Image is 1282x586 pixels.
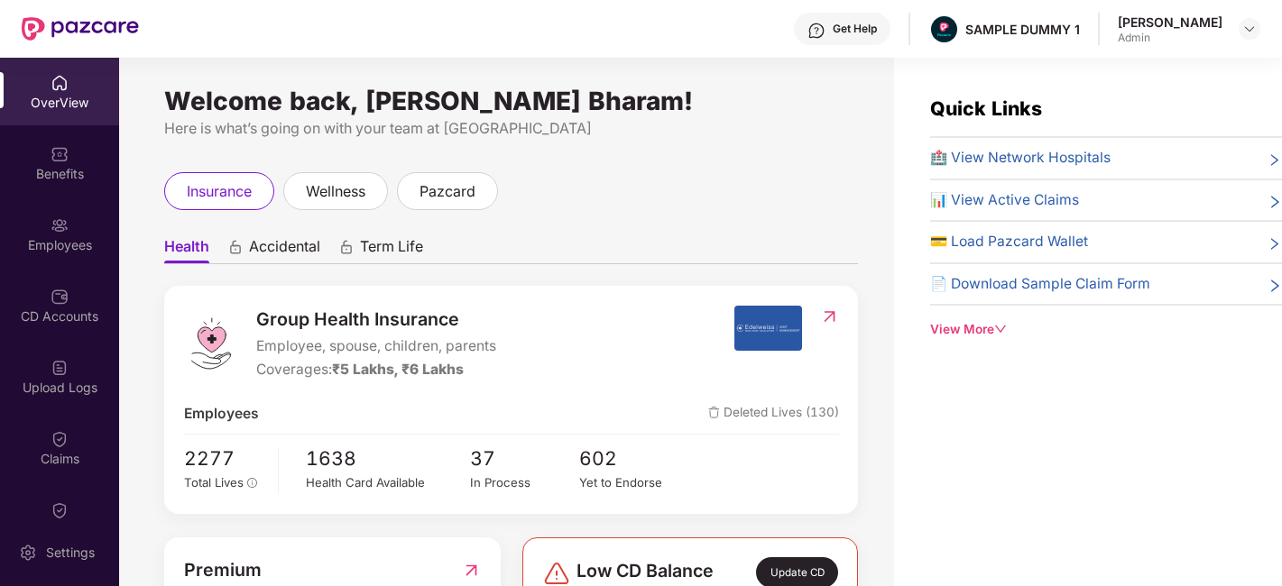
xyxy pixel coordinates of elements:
span: 📄 Download Sample Claim Form [930,273,1150,296]
div: Get Help [833,22,877,36]
div: [PERSON_NAME] [1118,14,1222,31]
span: Employees [184,403,259,426]
span: right [1268,277,1282,296]
img: New Pazcare Logo [22,17,139,41]
img: insurerIcon [734,306,802,351]
img: svg+xml;base64,PHN2ZyBpZD0iSG9tZSIgeG1sbnM9Imh0dHA6Ly93d3cudzMub3JnLzIwMDAvc3ZnIiB3aWR0aD0iMjAiIG... [51,74,69,92]
img: deleteIcon [708,407,720,418]
span: 📊 View Active Claims [930,189,1079,212]
div: Yet to Endorse [579,473,688,492]
img: RedirectIcon [820,307,839,325]
img: svg+xml;base64,PHN2ZyBpZD0iVXBsb2FkX0xvZ3MiIGRhdGEtbmFtZT0iVXBsb2FkIExvZ3MiIHhtbG5zPSJodHRwOi8vd3... [51,359,69,377]
div: Here is what’s going on with your team at [GEOGRAPHIC_DATA] [164,117,858,140]
img: svg+xml;base64,PHN2ZyBpZD0iSGVscC0zMngzMiIgeG1sbnM9Imh0dHA6Ly93d3cudzMub3JnLzIwMDAvc3ZnIiB3aWR0aD... [807,22,825,40]
img: svg+xml;base64,PHN2ZyBpZD0iRW1wbG95ZWVzIiB4bWxucz0iaHR0cDovL3d3dy53My5vcmcvMjAwMC9zdmciIHdpZHRoPS... [51,216,69,234]
span: right [1268,193,1282,212]
span: down [994,323,1007,335]
img: logo [184,316,238,371]
span: Premium [184,556,262,584]
img: svg+xml;base64,PHN2ZyBpZD0iU2V0dGluZy0yMHgyMCIgeG1sbnM9Imh0dHA6Ly93d3cudzMub3JnLzIwMDAvc3ZnIiB3aW... [19,544,37,562]
div: animation [338,239,355,255]
span: 💳 Load Pazcard Wallet [930,231,1088,253]
span: 37 [470,444,579,473]
div: Admin [1118,31,1222,45]
span: insurance [187,180,252,203]
div: View More [930,320,1282,339]
img: Pazcare_Alternative_logo-01-01.png [931,16,957,42]
div: Welcome back, [PERSON_NAME] Bharam! [164,94,858,108]
span: pazcard [420,180,475,203]
span: ₹5 Lakhs, ₹6 Lakhs [332,361,464,378]
div: Coverages: [256,359,496,381]
div: In Process [470,473,579,492]
img: svg+xml;base64,PHN2ZyBpZD0iQ0RfQWNjb3VudHMiIGRhdGEtbmFtZT0iQ0QgQWNjb3VudHMiIHhtbG5zPSJodHRwOi8vd3... [51,288,69,306]
img: RedirectIcon [462,556,481,584]
span: 602 [579,444,688,473]
span: wellness [306,180,365,203]
img: svg+xml;base64,PHN2ZyBpZD0iRHJvcGRvd24tMzJ4MzIiIHhtbG5zPSJodHRwOi8vd3d3LnczLm9yZy8yMDAwL3N2ZyIgd2... [1242,22,1257,36]
span: Quick Links [930,96,1042,120]
span: Deleted Lives (130) [708,403,839,426]
span: Total Lives [184,475,244,490]
div: Settings [41,544,100,562]
span: 1638 [306,444,470,473]
img: svg+xml;base64,PHN2ZyBpZD0iQ2xhaW0iIHhtbG5zPSJodHRwOi8vd3d3LnczLm9yZy8yMDAwL3N2ZyIgd2lkdGg9IjIwIi... [51,501,69,519]
img: svg+xml;base64,PHN2ZyBpZD0iQmVuZWZpdHMiIHhtbG5zPSJodHRwOi8vd3d3LnczLm9yZy8yMDAwL3N2ZyIgd2lkdGg9Ij... [51,145,69,163]
span: right [1268,151,1282,169]
span: right [1268,234,1282,253]
span: Group Health Insurance [256,306,496,334]
span: Accidental [249,237,320,263]
div: Health Card Available [306,473,470,492]
img: svg+xml;base64,PHN2ZyBpZD0iQ2xhaW0iIHhtbG5zPSJodHRwOi8vd3d3LnczLm9yZy8yMDAwL3N2ZyIgd2lkdGg9IjIwIi... [51,430,69,448]
span: Term Life [360,237,423,263]
span: info-circle [247,478,258,489]
div: SAMPLE DUMMY 1 [965,21,1080,38]
span: 🏥 View Network Hospitals [930,147,1111,169]
span: Employee, spouse, children, parents [256,335,496,358]
span: Health [164,237,209,263]
span: 2277 [184,444,266,473]
div: animation [227,239,244,255]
